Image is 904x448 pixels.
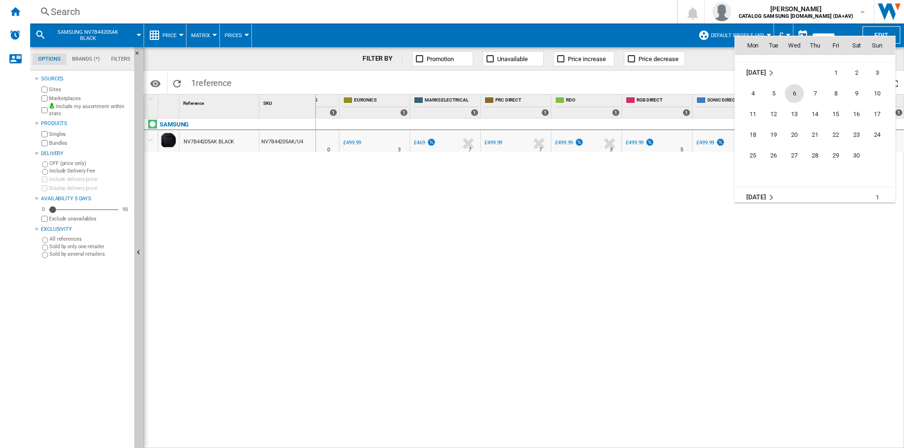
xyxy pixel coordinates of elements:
span: 30 [847,146,866,165]
th: Sun [867,36,895,55]
span: 19 [764,126,783,144]
td: Tuesday November 19 2024 [763,125,784,145]
span: 16 [847,105,866,124]
td: December 2024 [735,187,805,208]
span: 18 [743,126,762,144]
td: Sunday December 1 2024 [867,187,895,208]
td: Thursday November 14 2024 [805,104,825,125]
td: Sunday November 24 2024 [867,125,895,145]
span: 22 [826,126,845,144]
th: Fri [825,36,846,55]
span: 21 [806,126,824,144]
span: 1 [868,188,887,207]
span: 20 [785,126,804,144]
span: 11 [743,105,762,124]
span: 15 [826,105,845,124]
span: 2 [847,63,866,82]
td: Saturday November 16 2024 [846,104,867,125]
span: 14 [806,105,824,124]
tr: Week 1 [735,62,895,83]
span: 3 [868,63,887,82]
td: Monday November 4 2024 [735,83,763,104]
td: Friday November 1 2024 [825,62,846,83]
span: 24 [868,126,887,144]
th: Thu [805,36,825,55]
td: Wednesday November 27 2024 [784,145,805,166]
span: 8 [826,84,845,103]
td: Tuesday November 12 2024 [763,104,784,125]
span: 28 [806,146,824,165]
tr: Week 1 [735,187,895,208]
td: Saturday November 23 2024 [846,125,867,145]
td: Sunday November 17 2024 [867,104,895,125]
span: 5 [764,84,783,103]
td: Friday November 8 2024 [825,83,846,104]
td: November 2024 [735,62,805,83]
td: Monday November 25 2024 [735,145,763,166]
th: Wed [784,36,805,55]
span: 9 [847,84,866,103]
tr: Week 5 [735,145,895,166]
td: Saturday November 30 2024 [846,145,867,166]
td: Sunday November 10 2024 [867,83,895,104]
th: Tue [763,36,784,55]
span: 6 [785,84,804,103]
span: 12 [764,105,783,124]
td: Friday November 29 2024 [825,145,846,166]
th: Sat [846,36,867,55]
span: 1 [826,63,845,82]
span: 27 [785,146,804,165]
td: Wednesday November 20 2024 [784,125,805,145]
tr: Week 3 [735,104,895,125]
td: Wednesday November 6 2024 [784,83,805,104]
tr: Week 4 [735,125,895,145]
th: Mon [735,36,763,55]
span: [DATE] [746,193,766,201]
td: Thursday November 21 2024 [805,125,825,145]
tr: Week 2 [735,83,895,104]
span: 25 [743,146,762,165]
span: 13 [785,105,804,124]
td: Tuesday November 5 2024 [763,83,784,104]
td: Sunday November 3 2024 [867,62,895,83]
md-calendar: Calendar [735,36,895,202]
span: 29 [826,146,845,165]
td: Wednesday November 13 2024 [784,104,805,125]
td: Thursday November 28 2024 [805,145,825,166]
td: Monday November 11 2024 [735,104,763,125]
td: Friday November 15 2024 [825,104,846,125]
td: Saturday November 2 2024 [846,62,867,83]
span: 17 [868,105,887,124]
td: Tuesday November 26 2024 [763,145,784,166]
span: [DATE] [746,69,766,76]
span: 23 [847,126,866,144]
span: 4 [743,84,762,103]
span: 26 [764,146,783,165]
span: 7 [806,84,824,103]
span: 10 [868,84,887,103]
td: Monday November 18 2024 [735,125,763,145]
td: Friday November 22 2024 [825,125,846,145]
td: Thursday November 7 2024 [805,83,825,104]
td: Saturday November 9 2024 [846,83,867,104]
tr: Week undefined [735,166,895,187]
